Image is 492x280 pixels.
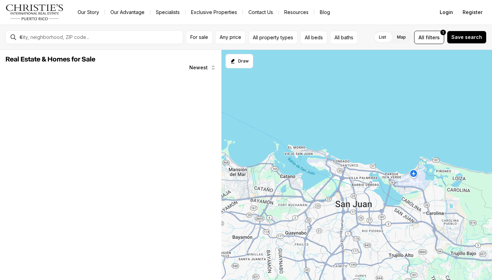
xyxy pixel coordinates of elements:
[220,34,241,40] span: Any price
[225,54,253,68] button: Start drawing
[440,10,453,15] span: Login
[330,31,358,44] button: All baths
[436,5,457,19] button: Login
[426,34,440,41] span: filters
[190,34,208,40] span: For sale
[414,31,444,44] button: Allfilters1
[451,34,482,40] span: Save search
[373,31,392,43] label: List
[189,65,208,70] span: Newest
[5,56,95,63] span: Real Estate & Homes for Sale
[105,8,150,17] a: Our Advantage
[243,8,278,17] button: Contact Us
[186,31,213,44] button: For sale
[72,8,105,17] a: Our Story
[447,31,487,44] button: Save search
[314,8,336,17] a: Blog
[248,31,298,44] button: All property types
[463,10,482,15] span: Register
[186,8,243,17] a: Exclusive Properties
[215,31,246,44] button: Any price
[5,4,64,20] img: logo
[392,31,411,43] label: Map
[185,61,220,74] button: Newest
[419,34,424,41] span: All
[300,31,327,44] button: All beds
[442,30,444,35] span: 1
[459,5,487,19] button: Register
[279,8,314,17] a: Resources
[150,8,185,17] a: Specialists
